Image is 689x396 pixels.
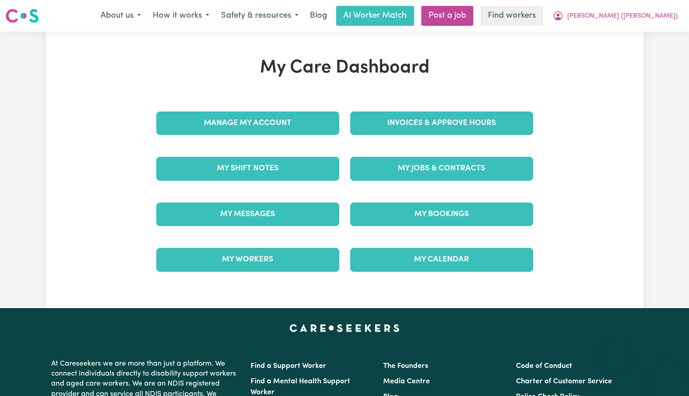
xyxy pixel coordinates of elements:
[251,378,350,396] a: Find a Mental Health Support Worker
[156,157,339,180] a: My Shift Notes
[653,360,682,389] iframe: Button to launch messaging window
[304,6,332,26] a: Blog
[215,6,304,25] button: Safety & resources
[547,6,684,25] button: My Account
[516,362,572,370] a: Code of Conduct
[5,5,39,26] a: Careseekers logo
[289,324,400,332] a: Careseekers home page
[350,248,533,271] a: My Calendar
[421,6,473,26] a: Post a job
[95,6,147,25] button: About us
[147,6,215,25] button: How it works
[350,157,533,180] a: My Jobs & Contracts
[336,6,414,26] a: AI Worker Match
[156,248,339,271] a: My Workers
[516,378,612,385] a: Charter of Customer Service
[606,338,624,356] iframe: Close message
[481,6,543,26] a: Find workers
[350,203,533,226] a: My Bookings
[156,111,339,135] a: Manage My Account
[251,362,326,370] a: Find a Support Worker
[156,203,339,226] a: My Messages
[151,57,539,79] h1: My Care Dashboard
[567,11,678,21] span: [PERSON_NAME] ([PERSON_NAME])
[350,111,533,135] a: Invoices & Approve Hours
[383,362,428,370] a: The Founders
[5,8,39,24] img: Careseekers logo
[383,378,430,385] a: Media Centre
